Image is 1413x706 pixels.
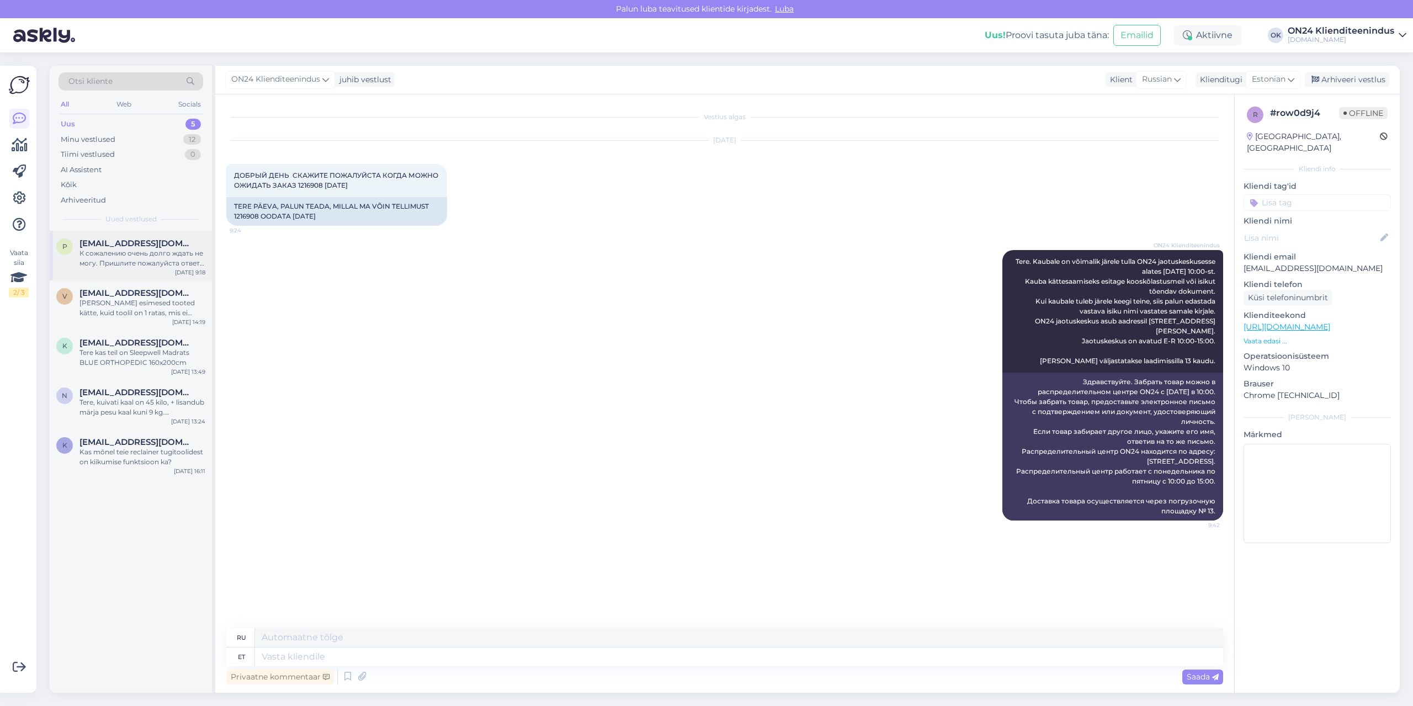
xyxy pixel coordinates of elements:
div: Klienditugi [1196,74,1242,86]
div: 0 [185,149,201,160]
div: Aktiivne [1174,25,1241,45]
span: Otsi kliente [68,76,113,87]
div: Küsi telefoninumbrit [1244,290,1332,305]
span: K [62,342,67,350]
p: Klienditeekond [1244,310,1391,321]
div: Klient [1106,74,1133,86]
span: Luba [772,4,797,14]
div: [DATE] [226,135,1223,145]
span: P [62,242,67,251]
div: Arhiveeri vestlus [1305,72,1390,87]
div: Tere kas teil on Sleepwell Madrats BLUE ORTHOPEDIC 160x200cm [79,348,205,368]
div: ON24 Klienditeenindus [1288,26,1394,35]
span: n [62,391,67,400]
div: Vestlus algas [226,112,1223,122]
p: Kliendi nimi [1244,215,1391,227]
p: Windows 10 [1244,362,1391,374]
div: Socials [176,97,203,112]
img: Askly Logo [9,75,30,95]
div: Kõik [61,179,77,190]
span: Pavelumb@gmail.com [79,238,194,248]
input: Lisa tag [1244,194,1391,211]
p: Vaata edasi ... [1244,336,1391,346]
div: ru [237,628,246,647]
span: ON24 Klienditeenindus [231,73,320,86]
div: [DATE] 16:11 [174,467,205,475]
div: [DOMAIN_NAME] [1288,35,1394,44]
div: AI Assistent [61,164,102,176]
div: All [59,97,71,112]
div: [PERSON_NAME] esimesed tooted kätte, kuid toolil on 1 ratas, mis ei mahu talle mõeldud auku sisse... [79,298,205,318]
b: Uus! [985,30,1006,40]
div: [PERSON_NAME] [1244,412,1391,422]
p: [EMAIL_ADDRESS][DOMAIN_NAME] [1244,263,1391,274]
div: [DATE] 9:18 [175,268,205,277]
div: Web [114,97,134,112]
span: Offline [1339,107,1388,119]
div: 2 / 3 [9,288,29,298]
span: r [1253,110,1258,119]
div: TERE PÄEVA, PALUN TEADA, MILLAL MA VÕIN TELLIMUST 1216908 OODATA [DATE] [226,197,447,226]
div: Здравствуйте. Забрать товар можно в распределительном центре ON24 с [DATE] в 10:00. Чтобы забрать... [1002,373,1223,521]
p: Chrome [TECHNICAL_ID] [1244,390,1391,401]
span: Russian [1142,73,1172,86]
span: K [62,441,67,449]
div: Minu vestlused [61,134,115,145]
div: Uus [61,119,75,130]
span: Saada [1187,672,1219,682]
div: Tiimi vestlused [61,149,115,160]
div: Kliendi info [1244,164,1391,174]
p: Kliendi telefon [1244,279,1391,290]
p: Kliendi tag'id [1244,181,1391,192]
span: Kaidi91@gmail.com [79,437,194,447]
span: Kodulinnatuled@gmail.com [79,338,194,348]
input: Lisa nimi [1244,232,1378,244]
span: Uued vestlused [105,214,157,224]
div: Proovi tasuta juba täna: [985,29,1109,42]
div: [GEOGRAPHIC_DATA], [GEOGRAPHIC_DATA] [1247,131,1380,154]
span: V [62,292,67,300]
div: [DATE] 13:24 [171,417,205,426]
span: Tere. Kaubale on võimalik järele tulla ON24 jaotuskeskusesse alates [DATE] 10:00-st. Kauba kättes... [1016,257,1217,365]
div: Vaata siia [9,248,29,298]
p: Kliendi email [1244,251,1391,263]
span: Estonian [1252,73,1285,86]
span: ON24 Klienditeenindus [1154,241,1220,250]
span: Vilba.kadri@gmail.com [79,288,194,298]
span: nele.mandla@gmail.com [79,387,194,397]
p: Operatsioonisüsteem [1244,351,1391,362]
div: 12 [183,134,201,145]
a: ON24 Klienditeenindus[DOMAIN_NAME] [1288,26,1406,44]
span: ДОБРЫЙ ДЕНЬ СКАЖИТЕ ПОЖАЛУЙСТА КОГДА МОЖНО ОЖИДАТЬ ЗАКАЗ 1216908 [DATE] [234,171,440,189]
div: Privaatne kommentaar [226,670,334,684]
p: Brauser [1244,378,1391,390]
div: [DATE] 13:49 [171,368,205,376]
div: et [238,647,245,666]
a: [URL][DOMAIN_NAME] [1244,322,1330,332]
div: OK [1268,28,1283,43]
div: Kas mõnel teie reclainer tugitoolidest on kiikumise funktsioon ka? [79,447,205,467]
div: 5 [185,119,201,130]
span: 9:42 [1178,521,1220,529]
div: Arhiveeritud [61,195,106,206]
div: juhib vestlust [335,74,391,86]
div: К сожалению очень долго ждать не могу. Пришлите пожалуйста ответ на почте [EMAIL_ADDRESS][DOMAIN_... [79,248,205,268]
div: Tere, kuivati kaal on 45 kilo, + lisandub märja pesu kaal kuni 9 kg. [PERSON_NAME] peaks kannatam... [79,397,205,417]
div: [DATE] 14:19 [172,318,205,326]
span: 9:24 [230,226,271,235]
p: Märkmed [1244,429,1391,440]
button: Emailid [1113,25,1161,46]
div: # row0d9j4 [1270,107,1339,120]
